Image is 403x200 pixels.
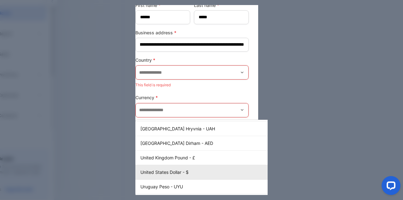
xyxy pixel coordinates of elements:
label: First name [135,2,190,9]
p: [GEOGRAPHIC_DATA] Dirham - AED [140,140,292,146]
p: United States Dollar - $ [140,169,292,175]
p: Uruguay Peso - UYU [140,183,292,190]
p: This field is required [135,81,249,89]
label: Currency [135,94,249,101]
p: This field is required [135,119,249,127]
iframe: LiveChat chat widget [377,174,403,200]
p: [GEOGRAPHIC_DATA] Hryvnia - UAH [140,125,292,132]
label: Business address [135,29,249,36]
label: Last name [194,2,249,9]
label: Country [135,57,249,63]
p: United Kingdom Pound - £ [140,154,292,161]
